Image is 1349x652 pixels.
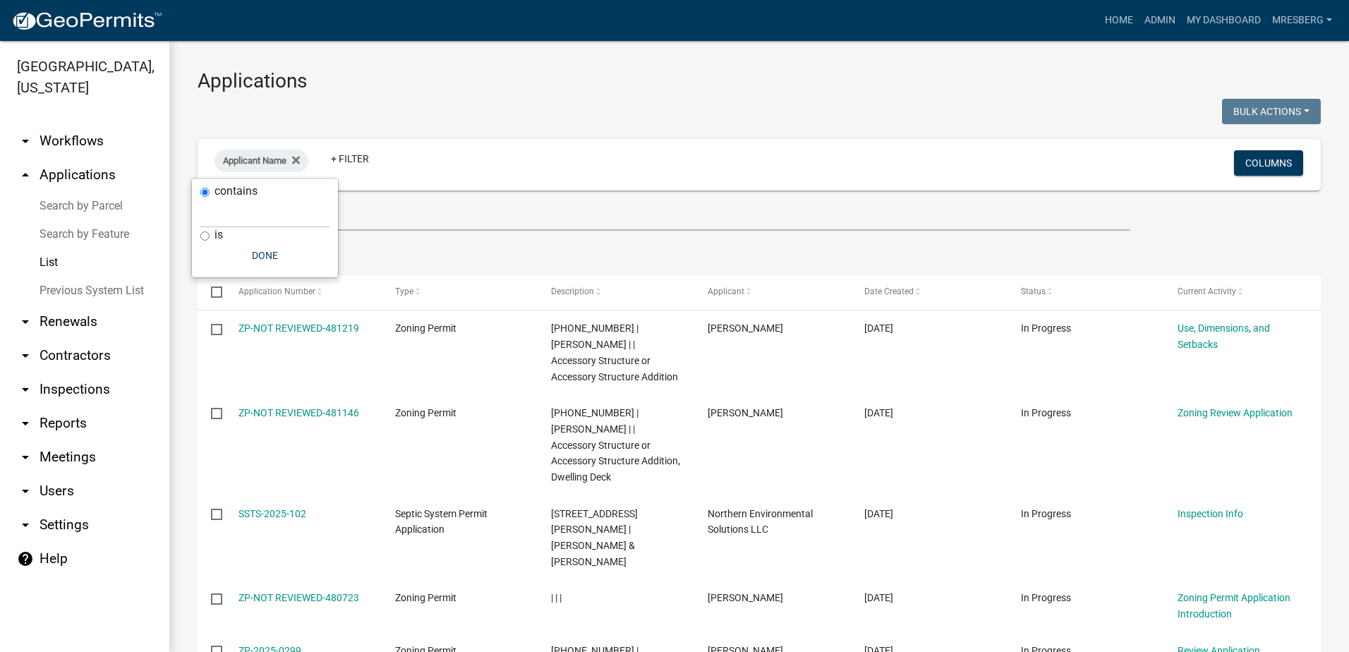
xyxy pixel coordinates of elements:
span: Current Activity [1178,286,1236,296]
a: Zoning Review Application [1178,407,1293,418]
a: mresberg [1266,7,1338,34]
span: 63-022-3420 | Joseph W Scymidt | | Accessory Structure or Accessory Structure Addition [551,322,678,382]
a: Admin [1139,7,1181,34]
datatable-header-cell: Status [1008,275,1164,309]
span: 4403 MILLS RD | KIRK, JEFFREY P & DONNA J [551,508,638,567]
i: arrow_drop_down [17,133,34,150]
a: My Dashboard [1181,7,1266,34]
span: Zoning Permit [395,322,456,334]
datatable-header-cell: Current Activity [1164,275,1321,309]
datatable-header-cell: Application Number [224,275,381,309]
i: arrow_drop_up [17,167,34,183]
i: arrow_drop_down [17,381,34,398]
i: arrow_drop_down [17,449,34,466]
span: Application Number [238,286,315,296]
datatable-header-cell: Date Created [851,275,1008,309]
a: Zoning Permit Application Introduction [1178,592,1290,620]
input: Search for applications [198,202,1130,231]
span: Applicant [708,286,744,296]
a: Home [1099,7,1139,34]
a: + Filter [320,146,380,171]
span: In Progress [1021,407,1071,418]
h3: Applications [198,69,1321,93]
datatable-header-cell: Select [198,275,224,309]
span: Date Created [864,286,914,296]
span: 09/18/2025 [864,592,893,603]
a: ZP-NOT REVIEWED-481146 [238,407,359,418]
span: Melanie Nelson [708,592,783,603]
button: Bulk Actions [1222,99,1321,124]
span: Zoning Permit [395,407,456,418]
a: SSTS-2025-102 [238,508,306,519]
label: is [214,229,223,241]
span: Description [551,286,594,296]
span: In Progress [1021,322,1071,334]
i: arrow_drop_down [17,347,34,364]
span: 09/19/2025 [864,508,893,519]
i: arrow_drop_down [17,415,34,432]
span: Zoning Permit [395,592,456,603]
button: Columns [1234,150,1303,176]
span: Type [395,286,413,296]
span: 09/19/2025 [864,322,893,334]
a: Use, Dimensions, and Setbacks [1178,322,1270,350]
span: Andrew R Wyman [708,407,783,418]
span: Septic System Permit Application [395,508,488,536]
span: Northern Environmental Solutions LLC [708,508,813,536]
datatable-header-cell: Description [538,275,694,309]
i: arrow_drop_down [17,313,34,330]
datatable-header-cell: Type [381,275,538,309]
i: arrow_drop_down [17,483,34,500]
span: 09/19/2025 [864,407,893,418]
span: Joe Schmidt [708,322,783,334]
a: Inspection Info [1178,508,1243,519]
label: contains [214,186,258,197]
span: | | | [551,592,562,603]
datatable-header-cell: Applicant [694,275,851,309]
i: arrow_drop_down [17,517,34,533]
span: Applicant Name [223,155,286,166]
span: In Progress [1021,508,1071,519]
span: In Progress [1021,592,1071,603]
span: Status [1021,286,1046,296]
a: ZP-NOT REVIEWED-480723 [238,592,359,603]
button: Done [200,243,329,268]
span: 84-020-2810 | WYMAN, ANDREW R | | Accessory Structure or Accessory Structure Addition, Dwelling Deck [551,407,680,483]
i: help [17,550,34,567]
a: ZP-NOT REVIEWED-481219 [238,322,359,334]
